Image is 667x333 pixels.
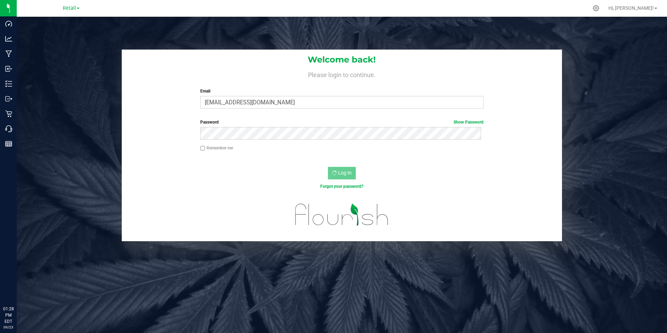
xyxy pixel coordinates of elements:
inline-svg: Analytics [5,35,12,42]
inline-svg: Dashboard [5,20,12,27]
p: 01:28 PM EDT [3,306,14,325]
button: Log In [328,167,356,179]
div: Manage settings [592,5,600,12]
a: Forgot your password? [320,184,364,189]
label: Remember me [200,145,233,151]
span: Retail [63,5,76,11]
inline-svg: Manufacturing [5,50,12,57]
inline-svg: Reports [5,140,12,147]
h1: Welcome back! [122,55,562,64]
label: Email [200,88,484,94]
h4: Please login to continue. [122,70,562,78]
span: Password [200,120,219,125]
inline-svg: Inbound [5,65,12,72]
inline-svg: Outbound [5,95,12,102]
inline-svg: Call Center [5,125,12,132]
span: Log In [338,170,352,176]
p: 09/23 [3,325,14,330]
span: Hi, [PERSON_NAME]! [608,5,654,11]
a: Show Password [454,120,484,125]
inline-svg: Inventory [5,80,12,87]
input: Remember me [200,146,205,151]
img: flourish_logo.svg [287,197,397,232]
inline-svg: Retail [5,110,12,117]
